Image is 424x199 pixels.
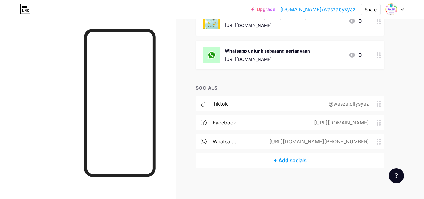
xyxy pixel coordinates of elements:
div: SOCIALS [196,85,384,91]
a: Upgrade [251,7,275,12]
div: + Add socials [196,153,384,168]
div: whatsapp [213,138,237,145]
div: [URL][DOMAIN_NAME] [225,56,310,63]
div: 0 [348,17,362,25]
img: g8h82fjk [385,3,397,15]
img: Whatsapp untunk sebarang pertanyaan [203,47,220,63]
div: Whatsapp untunk sebarang pertanyaan [225,47,310,54]
div: @wasza.qllysyaz [319,100,377,108]
img: ARAB ACTIVITIES | RM 10 | 4 SET PDF | 4-6 TAHUN [203,13,220,29]
div: tiktok [213,100,228,108]
div: [URL][DOMAIN_NAME][PHONE_NUMBER] [259,138,377,145]
a: [DOMAIN_NAME]/waszabysyaz [280,6,356,13]
div: [URL][DOMAIN_NAME] [225,22,331,29]
div: [URL][DOMAIN_NAME] [304,119,377,126]
div: facebook [213,119,236,126]
div: Share [365,6,377,13]
div: 0 [348,51,362,59]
